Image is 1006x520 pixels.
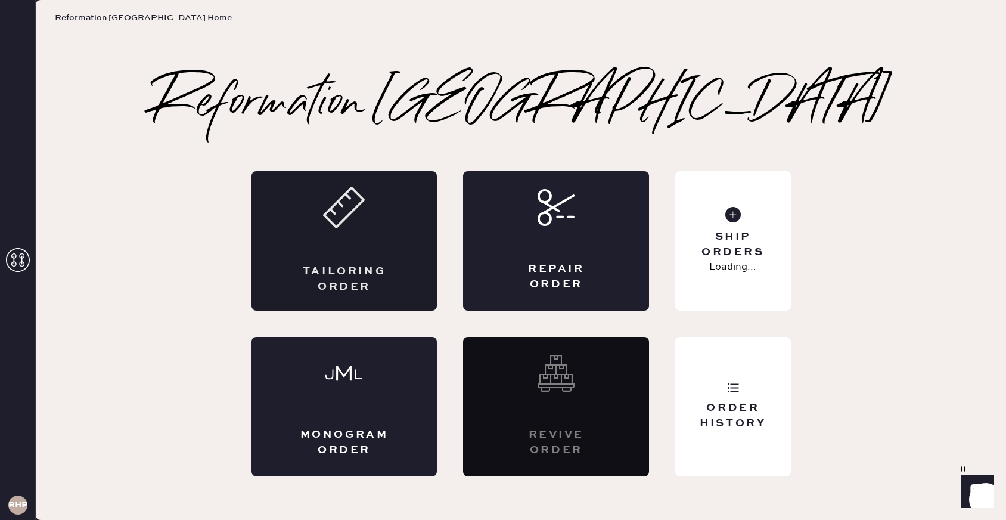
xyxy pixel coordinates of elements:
[949,466,1001,518] iframe: Front Chat
[685,230,781,259] div: Ship Orders
[8,501,27,509] h3: RHPA
[55,12,232,24] span: Reformation [GEOGRAPHIC_DATA] Home
[511,262,601,292] div: Repair Order
[153,81,890,128] h2: Reformation [GEOGRAPHIC_DATA]
[685,401,781,431] div: Order History
[511,428,601,457] div: Revive order
[709,260,756,274] p: Loading...
[463,337,649,476] div: Interested? Contact us at care@hemster.co
[299,264,390,294] div: Tailoring Order
[299,428,390,457] div: Monogram Order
